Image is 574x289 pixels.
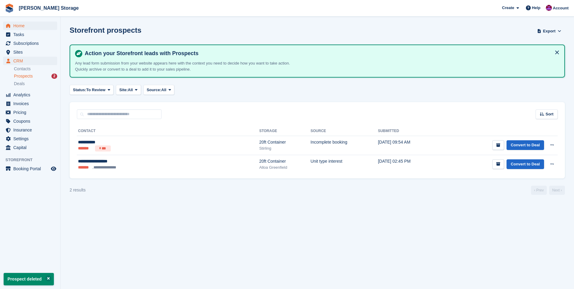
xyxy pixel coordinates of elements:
[13,108,50,117] span: Pricing
[13,164,50,173] span: Booking Portal
[5,4,14,13] img: stora-icon-8386f47178a22dfd0bd8f6a31ec36ba5ce8667c1dd55bd0f319d3a0aa187defe.svg
[3,91,57,99] a: menu
[13,143,50,152] span: Capital
[14,73,57,79] a: Prospects 2
[5,157,60,163] span: Storefront
[3,108,57,117] a: menu
[259,145,311,151] div: Stirling
[13,30,50,39] span: Tasks
[147,87,161,93] span: Source:
[3,39,57,48] a: menu
[3,126,57,134] a: menu
[378,136,438,155] td: [DATE] 09:54 AM
[310,136,378,155] td: Incomplete booking
[259,158,311,164] div: 20ft Container
[3,99,57,108] a: menu
[3,57,57,65] a: menu
[3,135,57,143] a: menu
[77,126,259,136] th: Contact
[51,74,57,79] div: 2
[14,73,33,79] span: Prospects
[259,164,311,171] div: Alloa Greenfield
[530,186,566,195] nav: Page
[13,39,50,48] span: Subscriptions
[310,126,378,136] th: Source
[143,85,175,95] button: Source: All
[543,28,556,34] span: Export
[549,186,565,195] a: Next
[502,5,514,11] span: Create
[3,30,57,39] a: menu
[75,60,302,72] p: Any lead form submission from your website appears here with the context you need to decide how y...
[14,66,57,72] a: Contacts
[4,273,54,285] p: Prospect deleted
[378,126,438,136] th: Submitted
[70,187,86,193] div: 2 results
[13,135,50,143] span: Settings
[546,111,553,117] span: Sort
[532,5,540,11] span: Help
[13,22,50,30] span: Home
[50,165,57,172] a: Preview store
[13,99,50,108] span: Invoices
[119,87,128,93] span: Site:
[3,143,57,152] a: menu
[161,87,166,93] span: All
[3,117,57,125] a: menu
[116,85,141,95] button: Site: All
[536,26,563,36] button: Export
[70,85,113,95] button: Status: To Review
[13,91,50,99] span: Analytics
[3,22,57,30] a: menu
[546,5,552,11] img: Audra Whitelaw
[507,159,544,169] a: Convert to Deal
[86,87,105,93] span: To Review
[378,155,438,174] td: [DATE] 02:45 PM
[3,164,57,173] a: menu
[3,48,57,56] a: menu
[13,117,50,125] span: Coupons
[13,48,50,56] span: Sites
[14,81,57,87] a: Deals
[16,3,81,13] a: [PERSON_NAME] Storage
[73,87,86,93] span: Status:
[507,140,544,150] a: Convert to Deal
[128,87,133,93] span: All
[13,57,50,65] span: CRM
[70,26,141,34] h1: Storefront prospects
[259,126,311,136] th: Storage
[14,81,25,87] span: Deals
[13,126,50,134] span: Insurance
[82,50,559,57] h4: Action your Storefront leads with Prospects
[531,186,547,195] a: Previous
[259,139,311,145] div: 20ft Container
[310,155,378,174] td: Unit type interest
[553,5,569,11] span: Account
